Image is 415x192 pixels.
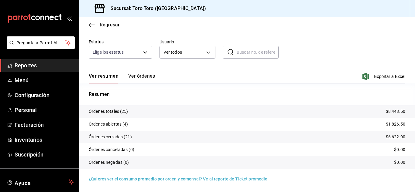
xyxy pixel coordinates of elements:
span: Inventarios [15,136,74,144]
p: Resumen [89,91,405,98]
button: open_drawer_menu [67,16,72,21]
p: $1,826.50 [386,121,405,127]
span: Elige los estatus [93,49,124,55]
span: Personal [15,106,74,114]
p: $0.00 [394,147,405,153]
span: Pregunta a Parrot AI [16,40,65,46]
button: Pregunta a Parrot AI [7,36,75,49]
button: Exportar a Excel [364,73,405,80]
h3: Sucursal: Toro Toro ([GEOGRAPHIC_DATA]) [106,5,206,12]
input: Buscar no. de referencia [237,46,279,58]
p: $6,622.00 [386,134,405,140]
label: Usuario [159,40,215,44]
span: Suscripción [15,150,74,159]
span: Configuración [15,91,74,99]
span: Regresar [100,22,120,28]
span: Ayuda [15,178,66,186]
label: Estatus [89,40,152,44]
button: Ver resumen [89,73,118,83]
p: Órdenes totales (25) [89,108,128,115]
span: Reportes [15,61,74,69]
p: $0.00 [394,159,405,166]
p: Órdenes abiertas (4) [89,121,128,127]
p: Órdenes canceladas (0) [89,147,134,153]
button: Ver órdenes [128,73,155,83]
div: navigation tabs [89,73,155,83]
p: Órdenes negadas (0) [89,159,129,166]
span: Menú [15,76,74,84]
span: Facturación [15,121,74,129]
span: Ver todos [163,49,204,56]
p: $8,448.50 [386,108,405,115]
a: ¿Quieres ver el consumo promedio por orden y comensal? Ve al reporte de Ticket promedio [89,177,267,181]
button: Regresar [89,22,120,28]
p: Órdenes cerradas (21) [89,134,132,140]
a: Pregunta a Parrot AI [4,44,75,50]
